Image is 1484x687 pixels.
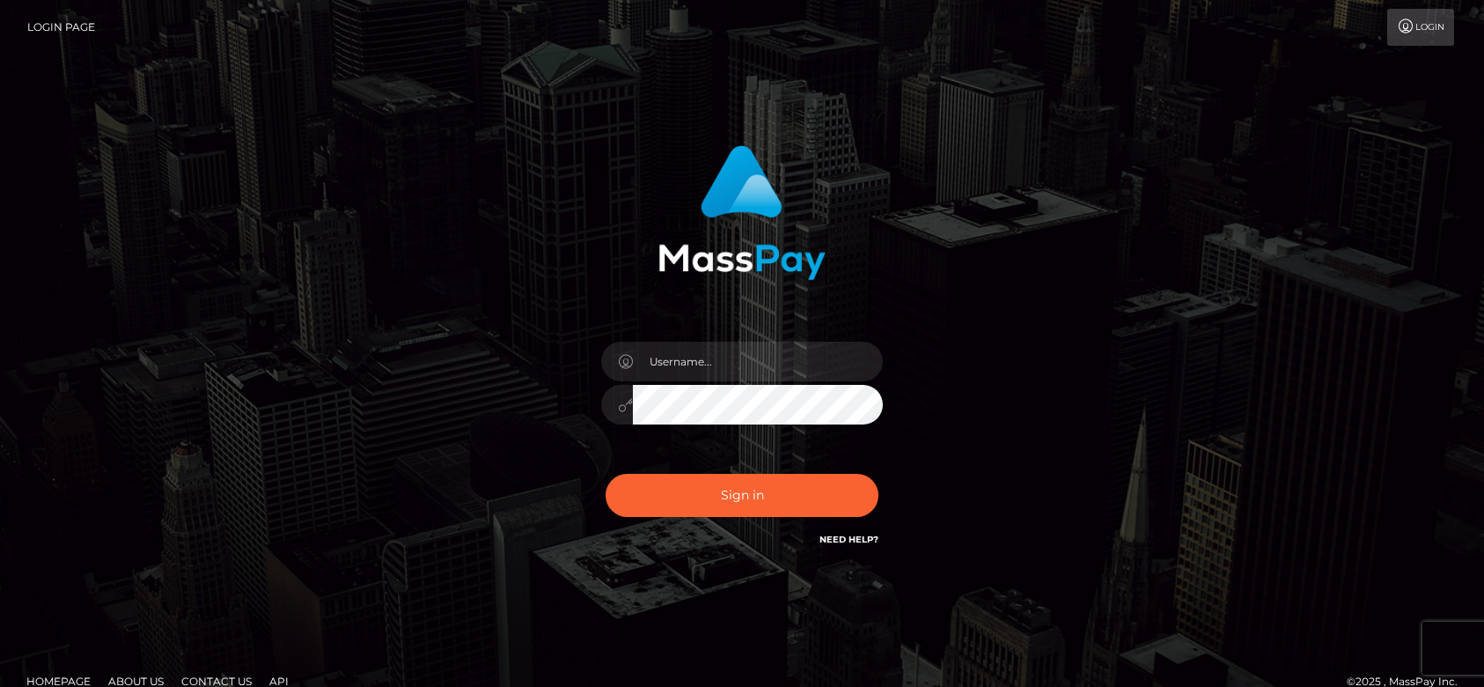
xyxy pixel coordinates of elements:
input: Username... [633,342,883,381]
a: Login [1387,9,1454,46]
a: Need Help? [819,534,878,545]
img: MassPay Login [658,145,826,280]
a: Login Page [27,9,95,46]
button: Sign in [606,474,878,517]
